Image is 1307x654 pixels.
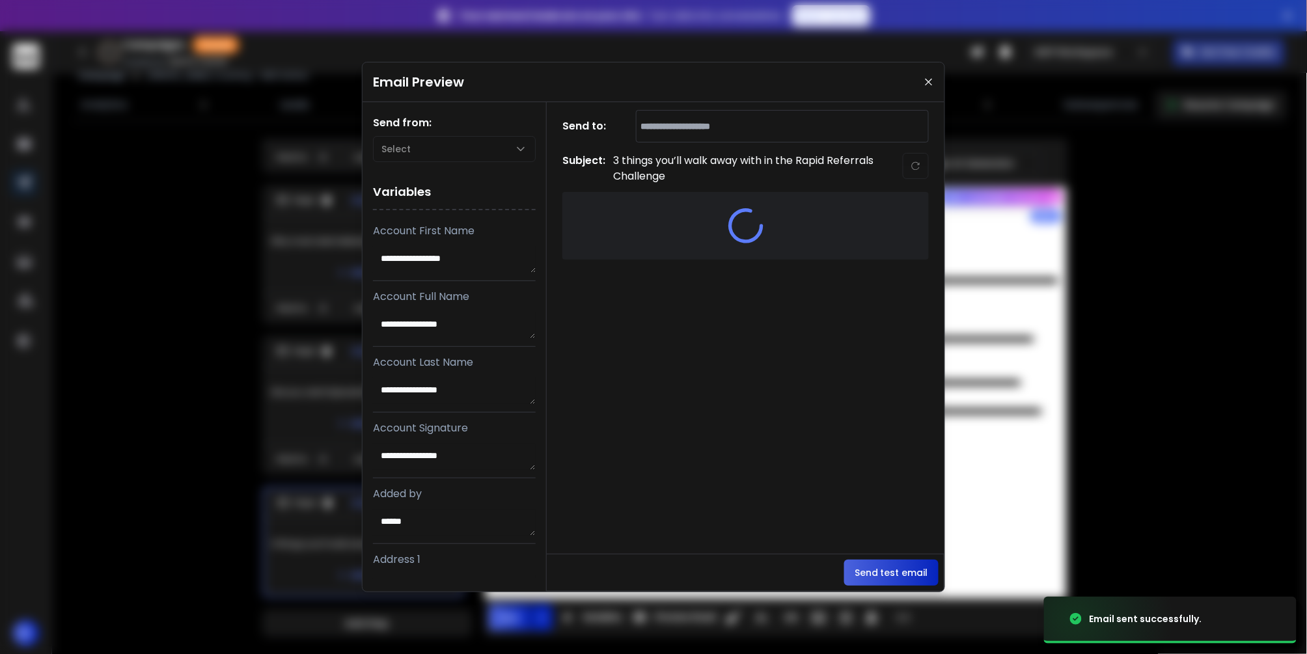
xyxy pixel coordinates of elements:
p: Address 1 [373,552,536,567]
p: Account Full Name [373,289,536,305]
h1: Subject: [562,153,605,184]
h1: Email Preview [373,73,464,91]
button: Send test email [844,560,939,586]
h1: Send from: [373,115,536,131]
p: Account First Name [373,223,536,239]
h1: Variables [373,175,536,210]
p: Account Signature [373,420,536,436]
div: Email sent successfully. [1090,612,1202,625]
h1: Send to: [562,118,614,134]
p: Account Last Name [373,355,536,370]
p: 3 things you’ll walk away with in the Rapid Referrals Challenge [613,153,874,184]
p: Added by [373,486,536,502]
